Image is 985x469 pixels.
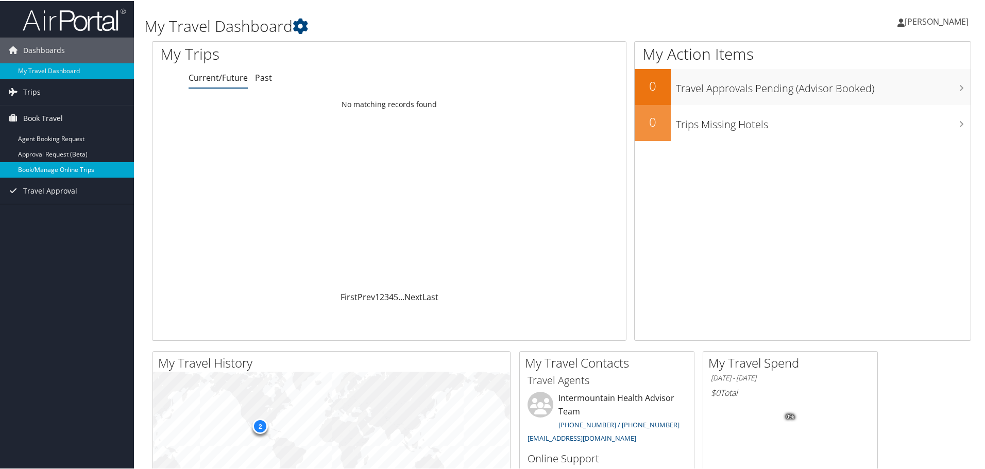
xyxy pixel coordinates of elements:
a: [PERSON_NAME] [897,5,979,36]
li: Intermountain Health Advisor Team [522,391,691,446]
a: Prev [358,290,375,302]
a: Past [255,71,272,82]
a: 3 [384,290,389,302]
a: 0Travel Approvals Pending (Advisor Booked) [635,68,971,104]
a: 4 [389,290,394,302]
a: [PHONE_NUMBER] / [PHONE_NUMBER] [558,419,680,428]
a: 2 [380,290,384,302]
h2: My Travel Spend [708,353,877,371]
img: airportal-logo.png [23,7,126,31]
a: 5 [394,290,398,302]
a: 1 [375,290,380,302]
span: Book Travel [23,105,63,130]
h2: My Travel Contacts [525,353,694,371]
h3: Online Support [528,450,686,465]
span: [PERSON_NAME] [905,15,969,26]
h3: Travel Approvals Pending (Advisor Booked) [676,75,971,95]
h3: Trips Missing Hotels [676,111,971,131]
span: Travel Approval [23,177,77,203]
a: Last [422,290,438,302]
a: 0Trips Missing Hotels [635,104,971,140]
h2: 0 [635,76,671,94]
a: [EMAIL_ADDRESS][DOMAIN_NAME] [528,432,636,442]
h6: Total [711,386,870,397]
a: First [341,290,358,302]
a: Next [404,290,422,302]
h1: My Travel Dashboard [144,14,701,36]
span: $0 [711,386,720,397]
a: Current/Future [189,71,248,82]
span: Dashboards [23,37,65,62]
h2: My Travel History [158,353,510,371]
h6: [DATE] - [DATE] [711,372,870,382]
h2: 0 [635,112,671,130]
h1: My Trips [160,42,421,64]
span: … [398,290,404,302]
span: Trips [23,78,41,104]
h3: Travel Agents [528,372,686,387]
div: 2 [252,418,268,433]
h1: My Action Items [635,42,971,64]
td: No matching records found [152,94,626,113]
tspan: 0% [786,413,794,419]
